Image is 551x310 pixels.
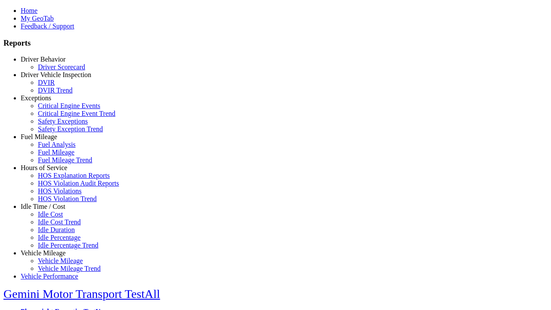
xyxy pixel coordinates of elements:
[21,56,65,63] a: Driver Behavior
[38,234,80,241] a: Idle Percentage
[38,242,98,249] a: Idle Percentage Trend
[38,125,103,133] a: Safety Exception Trend
[21,94,51,102] a: Exceptions
[38,218,81,226] a: Idle Cost Trend
[21,133,57,140] a: Fuel Mileage
[38,211,63,218] a: Idle Cost
[38,110,115,117] a: Critical Engine Event Trend
[21,7,37,14] a: Home
[21,71,91,78] a: Driver Vehicle Inspection
[38,149,74,156] a: Fuel Mileage
[38,180,119,187] a: HOS Violation Audit Reports
[21,15,54,22] a: My GeoTab
[38,118,88,125] a: Safety Exceptions
[38,187,81,195] a: HOS Violations
[38,172,110,179] a: HOS Explanation Reports
[21,249,65,257] a: Vehicle Mileage
[21,164,67,171] a: Hours of Service
[38,156,92,164] a: Fuel Mileage Trend
[38,257,83,264] a: Vehicle Mileage
[38,226,75,233] a: Idle Duration
[3,287,160,301] a: Gemini Motor Transport TestAll
[38,195,97,202] a: HOS Violation Trend
[38,63,85,71] a: Driver Scorecard
[38,79,55,86] a: DVIR
[21,22,74,30] a: Feedback / Support
[3,38,548,48] h3: Reports
[21,273,78,280] a: Vehicle Performance
[38,265,101,272] a: Vehicle Mileage Trend
[38,141,76,148] a: Fuel Analysis
[38,87,72,94] a: DVIR Trend
[21,203,65,210] a: Idle Time / Cost
[38,102,100,109] a: Critical Engine Events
